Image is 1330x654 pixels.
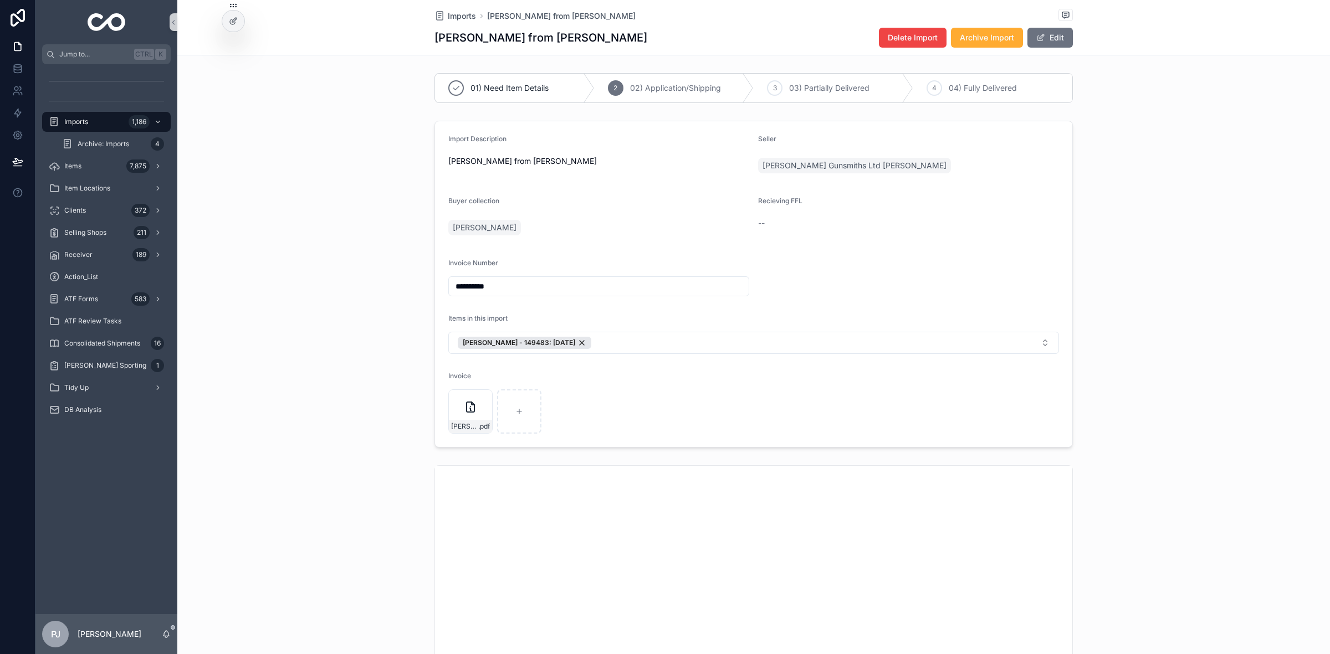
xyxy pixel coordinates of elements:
[758,158,951,173] a: [PERSON_NAME] Gunsmiths Ltd [PERSON_NAME]
[758,197,802,205] span: Recieving FFL
[42,44,171,64] button: Jump to...CtrlK
[55,134,171,154] a: Archive: Imports4
[78,629,141,640] p: [PERSON_NAME]
[64,405,101,414] span: DB Analysis
[949,83,1017,94] span: 04) Fully Delivered
[789,83,869,94] span: 03) Partially Delivered
[131,292,150,306] div: 583
[763,160,947,171] span: [PERSON_NAME] Gunsmiths Ltd [PERSON_NAME]
[51,627,60,641] span: PJ
[448,220,521,235] a: [PERSON_NAME]
[932,84,937,92] span: 4
[448,156,749,167] span: [PERSON_NAME] from [PERSON_NAME]
[64,250,93,259] span: Receiver
[951,28,1023,48] button: Archive Import
[758,218,765,229] span: --
[64,272,98,281] span: Action_List
[42,311,171,331] a: ATF Review Tasks
[42,356,171,375] a: [PERSON_NAME] Sporting1
[64,383,89,392] span: Tidy Up
[88,13,126,31] img: App logo
[156,50,165,59] span: K
[42,156,171,176] a: Items7,875
[78,140,129,148] span: Archive: Imports
[42,289,171,309] a: ATF Forms583
[434,11,476,22] a: Imports
[151,337,164,350] div: 16
[451,422,478,431] span: [PERSON_NAME]---[PERSON_NAME]
[64,206,86,215] span: Clients
[134,49,154,60] span: Ctrl
[487,11,636,22] a: [PERSON_NAME] from [PERSON_NAME]
[879,28,947,48] button: Delete Import
[1027,28,1073,48] button: Edit
[64,317,121,326] span: ATF Review Tasks
[888,32,938,43] span: Delete Import
[448,11,476,22] span: Imports
[630,83,721,94] span: 02) Application/Shipping
[463,338,575,347] span: [PERSON_NAME] - 149483: [DATE]
[453,222,516,233] span: [PERSON_NAME]
[448,197,499,205] span: Buyer collection
[613,84,617,92] span: 2
[42,245,171,265] a: Receiver189
[64,184,110,193] span: Item Locations
[64,339,140,348] span: Consolidated Shipments
[64,162,81,171] span: Items
[42,267,171,287] a: Action_List
[434,30,647,45] h1: [PERSON_NAME] from [PERSON_NAME]
[64,361,146,370] span: [PERSON_NAME] Sporting
[64,295,98,303] span: ATF Forms
[448,332,1059,354] button: Select Button
[458,337,591,349] button: Unselect 15449
[134,226,150,239] div: 211
[773,84,777,92] span: 3
[64,117,88,126] span: Imports
[448,372,471,380] span: Invoice
[42,333,171,353] a: Consolidated Shipments16
[448,314,508,322] span: Items in this import
[448,135,507,143] span: Import Description
[42,178,171,198] a: Item Locations
[478,422,490,431] span: .pdf
[64,228,106,237] span: Selling Shops
[42,112,171,132] a: Imports1,186
[151,359,164,372] div: 1
[126,159,150,173] div: 7,875
[42,223,171,243] a: Selling Shops211
[131,204,150,217] div: 372
[42,378,171,398] a: Tidy Up
[758,135,776,143] span: Seller
[448,259,498,267] span: Invoice Number
[960,32,1014,43] span: Archive Import
[59,50,130,59] span: Jump to...
[470,83,549,94] span: 01) Need Item Details
[42,200,171,220] a: Clients372
[129,115,150,128] div: 1,186
[35,64,177,434] div: scrollable content
[151,137,164,151] div: 4
[42,400,171,420] a: DB Analysis
[132,248,150,261] div: 189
